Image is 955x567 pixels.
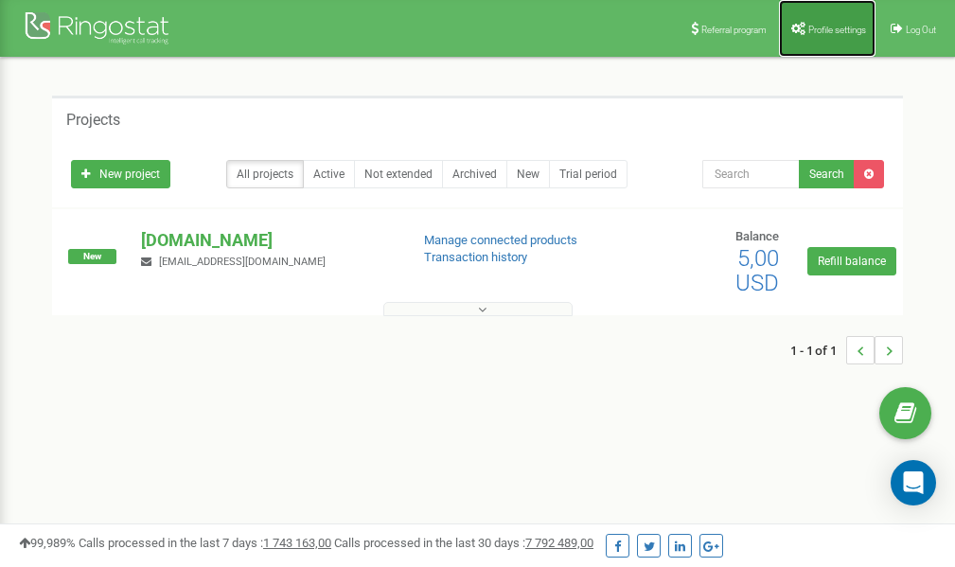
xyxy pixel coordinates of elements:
[790,317,903,383] nav: ...
[808,25,866,35] span: Profile settings
[141,228,393,253] p: [DOMAIN_NAME]
[735,229,779,243] span: Balance
[906,25,936,35] span: Log Out
[807,247,896,275] a: Refill balance
[702,160,800,188] input: Search
[506,160,550,188] a: New
[79,536,331,550] span: Calls processed in the last 7 days :
[334,536,593,550] span: Calls processed in the last 30 days :
[799,160,855,188] button: Search
[701,25,767,35] span: Referral program
[891,460,936,505] div: Open Intercom Messenger
[549,160,628,188] a: Trial period
[226,160,304,188] a: All projects
[424,233,577,247] a: Manage connected products
[71,160,170,188] a: New project
[790,336,846,364] span: 1 - 1 of 1
[68,249,116,264] span: New
[735,245,779,296] span: 5,00 USD
[354,160,443,188] a: Not extended
[159,256,326,268] span: [EMAIL_ADDRESS][DOMAIN_NAME]
[525,536,593,550] u: 7 792 489,00
[424,250,527,264] a: Transaction history
[442,160,507,188] a: Archived
[66,112,120,129] h5: Projects
[19,536,76,550] span: 99,989%
[263,536,331,550] u: 1 743 163,00
[303,160,355,188] a: Active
